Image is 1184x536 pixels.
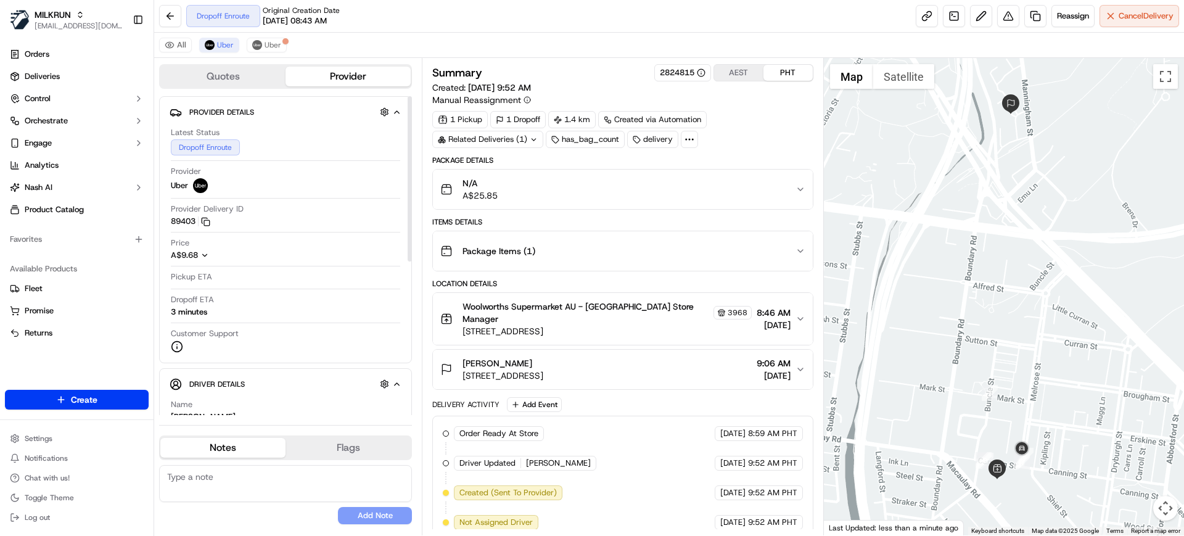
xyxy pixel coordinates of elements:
span: [PERSON_NAME] [526,458,591,469]
div: 1 Dropoff [490,111,546,128]
span: Provider [171,166,201,177]
button: PHT [763,65,813,81]
span: [DATE] 9:52 AM [468,82,531,93]
a: Report a map error [1131,527,1180,534]
span: Name [171,399,192,410]
span: [DATE] 08:43 AM [263,15,327,27]
a: Product Catalog [5,200,149,220]
button: Orchestrate [5,111,149,131]
button: Uber [199,38,239,52]
span: 3968 [728,308,747,318]
button: Quotes [160,67,286,86]
span: Orders [25,49,49,60]
button: Notes [160,438,286,458]
button: Show satellite imagery [873,64,934,89]
span: Create [71,394,97,406]
span: Promise [25,305,54,316]
span: Original Creation Date [263,6,340,15]
span: 9:52 AM PHT [748,458,797,469]
span: Woolworths Supermarket AU - [GEOGRAPHIC_DATA] Store Manager [462,300,710,325]
span: Uber [265,40,281,50]
button: Log out [5,509,149,526]
span: 9:52 AM PHT [748,517,797,528]
button: Chat with us! [5,469,149,487]
div: [PERSON_NAME] [171,411,236,423]
span: Settings [25,434,52,443]
a: Orders [5,44,149,64]
img: uber-new-logo.jpeg [252,40,262,50]
img: uber-new-logo.jpeg [193,178,208,193]
button: Returns [5,323,149,343]
img: Google [827,519,868,535]
button: Keyboard shortcuts [971,527,1024,535]
button: Notifications [5,450,149,467]
span: Provider Details [189,107,254,117]
button: Map camera controls [1153,496,1178,521]
span: Notifications [25,453,68,463]
button: AEST [714,65,763,81]
span: Driver Details [189,379,245,389]
div: 3 minutes [171,307,207,318]
span: Price [171,237,189,249]
span: [DATE] [720,428,746,439]
span: Log out [25,513,50,522]
button: All [159,38,192,52]
span: A$9.68 [171,250,198,260]
span: A$25.85 [462,189,498,202]
button: Toggle fullscreen view [1153,64,1178,89]
button: Settings [5,430,149,447]
span: [DATE] [757,369,791,382]
button: MILKRUNMILKRUN[EMAIL_ADDRESS][DOMAIN_NAME] [5,5,128,35]
span: Order Ready At Store [459,428,538,439]
button: N/AA$25.85 [433,170,812,209]
button: Nash AI [5,178,149,197]
button: 2824815 [660,67,705,78]
div: Related Deliveries (1) [432,131,543,148]
div: 3 [977,453,993,469]
span: Fleet [25,283,43,294]
div: delivery [627,131,678,148]
img: uber-new-logo.jpeg [205,40,215,50]
a: Returns [10,328,144,339]
button: Package Items (1) [433,231,812,271]
span: Returns [25,328,52,339]
span: Latest Status [171,127,220,138]
span: Engage [25,138,52,149]
div: Location Details [432,279,813,289]
span: 9:52 AM PHT [748,487,797,498]
span: Map data ©2025 Google [1032,527,1099,534]
a: Deliveries [5,67,149,86]
div: Delivery Activity [432,400,499,410]
a: Promise [10,305,144,316]
span: [STREET_ADDRESS] [462,325,751,337]
button: Show street map [830,64,873,89]
span: 8:59 AM PHT [748,428,797,439]
div: 1 [982,385,998,401]
span: [EMAIL_ADDRESS][DOMAIN_NAME] [35,21,123,31]
button: Toggle Theme [5,489,149,506]
span: Cancel Delivery [1119,10,1174,22]
div: 2 [1017,448,1034,464]
button: Driver Details [170,374,401,394]
button: MILKRUN [35,9,71,21]
button: Provider Details [170,102,401,122]
span: Created (Sent To Provider) [459,487,557,498]
div: 4 [976,452,992,468]
span: Customer Support [171,328,239,339]
div: Items Details [432,217,813,227]
span: Uber [171,180,188,191]
span: Pickup ETA [171,271,212,282]
div: Created via Automation [598,111,707,128]
button: Flags [286,438,411,458]
button: Fleet [5,279,149,299]
span: Product Catalog [25,204,84,215]
button: Promise [5,301,149,321]
button: Add Event [507,397,562,412]
button: Uber [247,38,287,52]
button: Manual Reassignment [432,94,531,106]
div: Last Updated: less than a minute ago [824,520,964,535]
span: [DATE] [720,487,746,498]
button: Reassign [1051,5,1095,27]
